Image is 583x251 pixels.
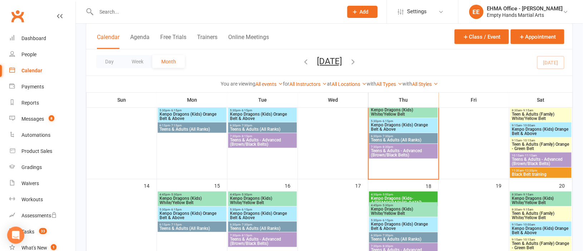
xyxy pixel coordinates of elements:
strong: for [283,81,289,87]
span: 7:30pm [230,234,295,237]
div: EHMA Office - [PERSON_NAME] [487,5,563,12]
input: Search... [94,7,338,17]
span: 8:30am [511,193,570,196]
span: - 7:30pm [240,223,252,226]
span: 5:30pm [159,208,225,211]
strong: with [402,81,412,87]
span: 7:30pm [371,145,436,149]
a: Workouts [9,192,75,208]
div: Open Intercom Messenger [7,227,24,244]
span: - 9:15am [522,193,533,196]
span: Teens & Adults (All Ranks) [159,226,225,231]
div: 19 [496,179,509,191]
span: Kenpo Dragons (Kids-4/[DEMOGRAPHIC_DATA]) [371,196,436,205]
span: - 10:15am [522,139,535,142]
button: Online Meetings [228,34,269,49]
div: Empty Hands Martial Arts [487,12,563,18]
span: Teens & Adults (All Ranks) [159,127,225,131]
span: 5:30pm [159,109,225,112]
div: Reports [21,100,39,106]
span: Kenpo Dragons (Kids) Orange Belt & Above [159,211,225,220]
a: Automations [9,127,75,143]
span: 11:00am [511,169,570,172]
span: Kenpo Dragons (Kids) Orange Belt & Above [230,211,295,220]
span: 5:30pm [230,208,295,211]
span: - 6:15pm [240,109,252,112]
div: What's New [21,245,47,251]
span: Kenpo Dragons (Kids) White/Yellow Belt [371,108,436,116]
span: 6:15pm [159,124,225,127]
th: Wed [298,92,368,107]
a: All Types [376,81,402,87]
a: Product Sales [9,143,75,159]
button: Trainers [197,34,217,49]
span: - 5:30pm [170,193,182,196]
a: Gradings [9,159,75,175]
button: Day [96,55,123,68]
span: Kenpo Dragons (Kids) White/Yellow Belt [230,196,295,205]
span: Teen & Adults (Family) Orange - Green Belt [511,142,570,151]
span: Kenpo Dragons (Kids) White/Yellow Belt [371,207,436,216]
span: Teens & Adults (All Ranks) [230,127,295,131]
span: Kenpo Dragons (Kids) Orange Belt & Above [159,112,225,121]
span: - 10:00am [522,124,535,127]
span: - 6:15pm [240,208,252,211]
span: Teens & Adults - Advanced (Brown/Black Belts) [371,149,436,157]
span: Kenpo Dragons (Kids) White/Yellow Belt [511,196,570,205]
span: - 7:30pm [381,135,393,138]
span: Kenpo Dragons (Kids) Orange Belt & Above [371,123,436,131]
span: Settings [407,4,427,20]
span: Teens & Adults (All Ranks) [230,226,295,231]
a: All Locations [332,81,367,87]
th: Fri [439,92,509,107]
span: - 7:30pm [381,234,393,237]
span: - 9:15am [522,208,533,211]
span: 1 [51,244,57,250]
span: - 10:00am [522,223,535,226]
span: 5:30pm [371,120,436,123]
div: EE [469,5,484,19]
div: Messages [21,116,44,122]
button: Add [347,6,378,18]
div: Waivers [21,180,39,186]
span: Kenpo Dragons (Kids) White/Yellow Belt [159,196,225,205]
span: Kenpo Dragons (Kids) Orange Belt & Above [511,127,570,136]
span: 4:45pm [371,204,436,207]
button: Class / Event [455,29,509,44]
span: 10:15am [511,154,570,157]
span: 33 [39,228,47,234]
span: 6:30pm [230,223,295,226]
span: - 11:15am [524,154,537,157]
span: 9:15am [511,139,570,142]
th: Mon [157,92,227,107]
span: Teens & Adults (All Ranks) [371,138,436,142]
span: Add [360,9,369,15]
span: Kenpo Dragons (Kids) Orange Belt & Above [511,226,570,235]
span: Teens & Adults (All Ranks) [371,237,436,241]
span: Teen & Adults (Family) Orange - Green Belt [511,241,570,250]
div: 16 [285,179,298,191]
div: People [21,52,36,57]
span: Kenpo Dragons (Kids) Orange Belt & Above [230,112,295,121]
span: - 6:15pm [381,120,393,123]
span: 6:30pm [230,124,295,127]
strong: at [327,81,332,87]
div: 15 [214,179,227,191]
button: Appointment [511,29,564,44]
span: 6:15pm [159,223,225,226]
span: - 5:30pm [240,193,252,196]
button: Calendar [97,34,119,49]
div: 20 [559,179,572,191]
span: - 8:30pm [381,145,393,149]
div: Calendar [21,68,42,73]
span: 6:30pm [371,135,436,138]
a: Calendar [9,63,75,79]
a: Messages 8 [9,111,75,127]
span: - 5:00pm [381,193,393,196]
div: 14 [144,179,157,191]
strong: with [367,81,376,87]
span: 6:30pm [371,234,436,237]
span: 9:15am [511,124,570,127]
button: [DATE] [317,56,342,66]
div: Assessments [21,213,57,218]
